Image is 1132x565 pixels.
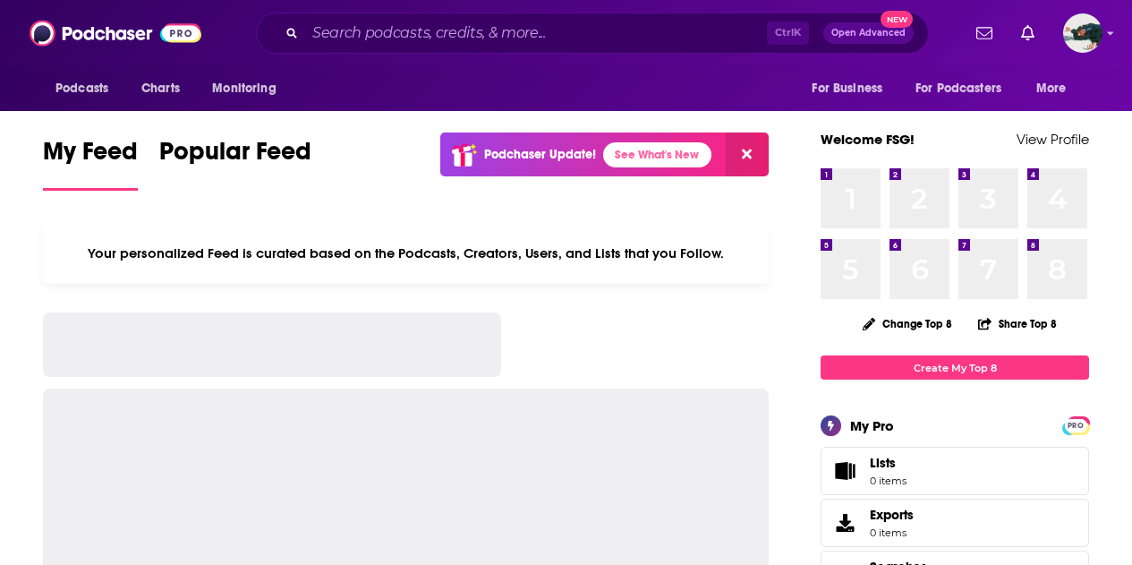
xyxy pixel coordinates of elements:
[43,223,769,284] div: Your personalized Feed is curated based on the Podcasts, Creators, Users, and Lists that you Follow.
[852,312,963,335] button: Change Top 8
[977,306,1058,341] button: Share Top 8
[43,72,132,106] button: open menu
[904,72,1027,106] button: open menu
[821,131,915,148] a: Welcome FSG!
[812,76,882,101] span: For Business
[1065,418,1086,432] a: PRO
[1063,13,1102,53] span: Logged in as fsg.publicity
[603,142,711,167] a: See What's New
[767,21,809,45] span: Ctrl K
[484,147,596,162] p: Podchaser Update!
[256,13,929,54] div: Search podcasts, credits, & more...
[159,136,311,177] span: Popular Feed
[141,76,180,101] span: Charts
[30,16,201,50] img: Podchaser - Follow, Share and Rate Podcasts
[827,458,863,484] span: Lists
[881,11,913,28] span: New
[43,136,138,191] a: My Feed
[827,510,863,535] span: Exports
[1063,13,1102,53] button: Show profile menu
[823,22,914,44] button: Open AdvancedNew
[821,355,1089,380] a: Create My Top 8
[870,507,914,523] span: Exports
[821,447,1089,495] a: Lists
[212,76,276,101] span: Monitoring
[200,72,299,106] button: open menu
[55,76,108,101] span: Podcasts
[1036,76,1067,101] span: More
[870,526,914,539] span: 0 items
[1063,13,1102,53] img: User Profile
[870,455,906,471] span: Lists
[870,475,906,487] span: 0 items
[1014,18,1042,48] a: Show notifications dropdown
[799,72,905,106] button: open menu
[159,136,311,191] a: Popular Feed
[915,76,1001,101] span: For Podcasters
[850,417,894,434] div: My Pro
[1024,72,1089,106] button: open menu
[1065,419,1086,432] span: PRO
[305,19,767,47] input: Search podcasts, credits, & more...
[969,18,1000,48] a: Show notifications dropdown
[1017,131,1089,148] a: View Profile
[43,136,138,177] span: My Feed
[130,72,191,106] a: Charts
[821,499,1089,547] a: Exports
[870,455,896,471] span: Lists
[831,29,906,38] span: Open Advanced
